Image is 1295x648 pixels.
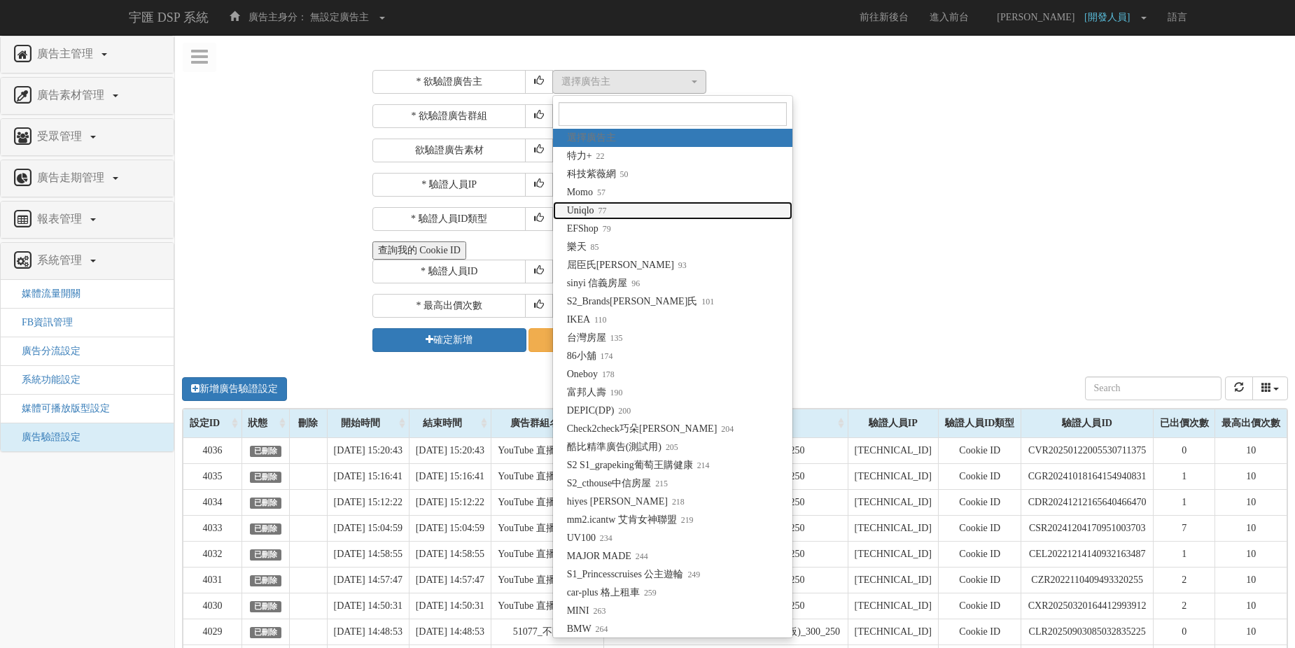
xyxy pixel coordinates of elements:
a: 廣告走期管理 [11,167,163,190]
button: refresh [1225,376,1253,400]
span: DEPIC(DP) [567,404,631,418]
span: 已刪除 [250,627,282,638]
span: IKEA [567,313,607,327]
a: 媒體可播放版型設定 [11,403,110,414]
small: 174 [596,351,613,361]
span: 無設定廣告主 [310,12,369,22]
td: 10 [1215,567,1287,593]
a: 系統管理 [11,250,163,272]
small: 264 [591,624,608,634]
small: 259 [640,588,657,598]
small: 263 [589,606,606,616]
span: UV100 [567,531,612,545]
small: 178 [598,369,615,379]
td: YouTube 直播測試 0917 [491,593,603,619]
small: 85 [587,242,599,252]
span: S1_Princesscruises 公主遊輪 [567,568,701,582]
td: [TECHNICAL_ID] [848,619,938,645]
small: 219 [677,515,694,525]
span: 已刪除 [250,446,282,457]
div: 驗證人員ID [1021,409,1153,437]
td: [TECHNICAL_ID] [848,463,938,489]
small: 101 [697,297,714,307]
small: 22 [592,151,605,161]
small: 50 [616,169,629,179]
td: [DATE] 15:16:41 [409,463,491,489]
a: 廣告分流設定 [11,346,80,356]
td: [DATE] 15:04:59 [409,515,491,541]
td: CDR20241212165640466470 [1021,489,1154,515]
span: 已刪除 [250,549,282,561]
small: 234 [596,533,612,543]
a: 媒體流量開關 [11,288,80,299]
td: [DATE] 15:04:59 [327,515,409,541]
small: 214 [693,460,710,470]
td: [DATE] 14:57:47 [409,567,491,593]
span: 廣告走期管理 [34,171,111,183]
small: 204 [717,424,734,434]
span: MINI [567,604,606,618]
td: [TECHNICAL_ID] [848,515,938,541]
span: car-plus 格上租車 [567,586,657,600]
span: 86小舖 [567,349,613,363]
td: Cookie ID [939,567,1021,593]
small: 77 [594,206,607,216]
small: 135 [606,333,623,343]
div: 結束時間 [409,409,491,437]
td: 10 [1215,541,1287,567]
input: Search [559,102,787,126]
td: YouTube 直播測試 0917 [491,463,603,489]
span: S2_cthouse中信房屋 [567,477,668,491]
small: 79 [598,224,611,234]
span: 選擇廣告主 [567,131,616,145]
td: 0 [1154,437,1215,463]
div: 已出價次數 [1154,409,1214,437]
td: Cookie ID [939,593,1021,619]
td: 10 [1215,463,1287,489]
td: 2 [1154,593,1215,619]
td: [DATE] 14:48:53 [327,619,409,645]
button: 查詢我的 Cookie ID [372,241,466,260]
td: 4033 [183,515,242,541]
td: 4029 [183,619,242,645]
td: 4036 [183,437,242,463]
td: 10 [1215,489,1287,515]
a: 新增廣告驗證設定 [182,377,287,401]
td: CZR2022110409493320255 [1021,567,1154,593]
td: 10 [1215,437,1287,463]
a: 廣告素材管理 [11,85,163,107]
small: 218 [668,497,685,507]
td: [DATE] 15:20:43 [327,437,409,463]
td: YouTube 直播測試 0917 [491,515,603,541]
span: 已刪除 [250,575,282,586]
small: 93 [674,260,687,270]
td: [DATE] 15:20:43 [409,437,491,463]
td: 4035 [183,463,242,489]
div: 選擇廣告主 [561,75,689,89]
span: sinyi 信義房屋 [567,276,640,290]
span: 科技紫薇網 [567,167,629,181]
div: 狀態 [242,409,289,437]
span: 廣告素材管理 [34,89,111,101]
td: Cookie ID [939,619,1021,645]
span: S2_Brands[PERSON_NAME]氏 [567,295,714,309]
div: 最高出價次數 [1215,409,1287,437]
a: 取消 [528,328,682,352]
small: 110 [590,315,606,325]
span: hiyes [PERSON_NAME] [567,495,685,509]
small: 96 [627,279,640,288]
span: Oneboy [567,367,615,381]
span: 台灣房屋 [567,331,623,345]
span: 已刪除 [250,472,282,483]
small: 190 [606,388,623,397]
td: 4034 [183,489,242,515]
td: 1 [1154,463,1215,489]
td: YouTube 直播測試 0917 [491,489,603,515]
span: 富邦人壽 [567,386,623,400]
span: 受眾管理 [34,130,89,142]
a: FB資訊管理 [11,317,73,327]
span: 系統功能設定 [11,374,80,385]
span: 特力+ [567,149,605,163]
